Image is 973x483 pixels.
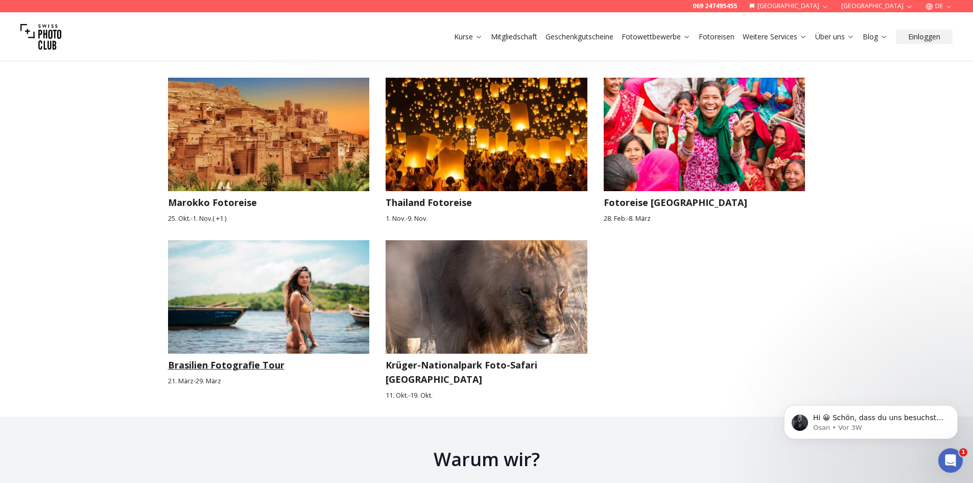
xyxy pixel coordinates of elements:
[859,30,892,44] button: Blog
[454,32,483,42] a: Kurse
[386,195,587,210] h3: Thailand Fotoreise
[386,240,587,400] a: Krüger-Nationalpark Foto-Safari SüdafrikaKrüger-Nationalpark Foto-Safari [GEOGRAPHIC_DATA]11. Okt...
[604,78,805,223] a: Fotoreise NepalFotoreise [GEOGRAPHIC_DATA]28. Feb.-8. März
[604,214,805,223] small: 28. Feb. - 8. März
[168,376,370,386] small: 21. März - 29. März
[811,30,859,44] button: Über uns
[375,234,597,359] img: Krüger-Nationalpark Foto-Safari Südafrika
[594,72,815,197] img: Fotoreise Nepal
[695,30,739,44] button: Fotoreisen
[769,384,973,455] iframe: Intercom notifications Nachricht
[168,195,370,210] h3: Marokko Fotoreise
[158,72,379,197] img: Marokko Fotoreise
[545,32,613,42] a: Geschenkgutscheine
[491,32,537,42] a: Mitgliedschaft
[168,214,370,223] small: 25. Okt. - 1. Nov. ( + 1 )
[622,32,691,42] a: Fotowettbewerbe
[375,72,597,197] img: Thailand Fotoreise
[168,358,370,372] h3: Brasilien Fotografie Tour
[699,32,734,42] a: Fotoreisen
[863,32,888,42] a: Blog
[959,448,967,456] span: 1
[168,449,805,470] h2: Warum wir?
[541,30,618,44] button: Geschenkgutscheine
[743,32,807,42] a: Weitere Services
[739,30,811,44] button: Weitere Services
[693,2,737,10] a: 069 247495455
[168,240,370,354] img: Brasilien Fotografie Tour
[896,30,953,44] button: Einloggen
[20,16,61,57] img: Swiss photo club
[815,32,855,42] a: Über uns
[386,358,587,386] h3: Krüger-Nationalpark Foto-Safari [GEOGRAPHIC_DATA]
[938,448,963,473] iframe: Intercom live chat
[386,390,587,400] small: 11. Okt. - 19. Okt.
[386,214,587,223] small: 1. Nov. - 9. Nov.
[168,240,370,400] a: Brasilien Fotografie TourBrasilien Fotografie Tour21. März-29. März
[168,78,370,223] a: Marokko FotoreiseMarokko Fotoreise25. Okt.-1. Nov.( +1 )
[604,195,805,210] h3: Fotoreise [GEOGRAPHIC_DATA]
[618,30,695,44] button: Fotowettbewerbe
[487,30,541,44] button: Mitgliedschaft
[450,30,487,44] button: Kurse
[386,78,587,223] a: Thailand FotoreiseThailand Fotoreise1. Nov.-9. Nov.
